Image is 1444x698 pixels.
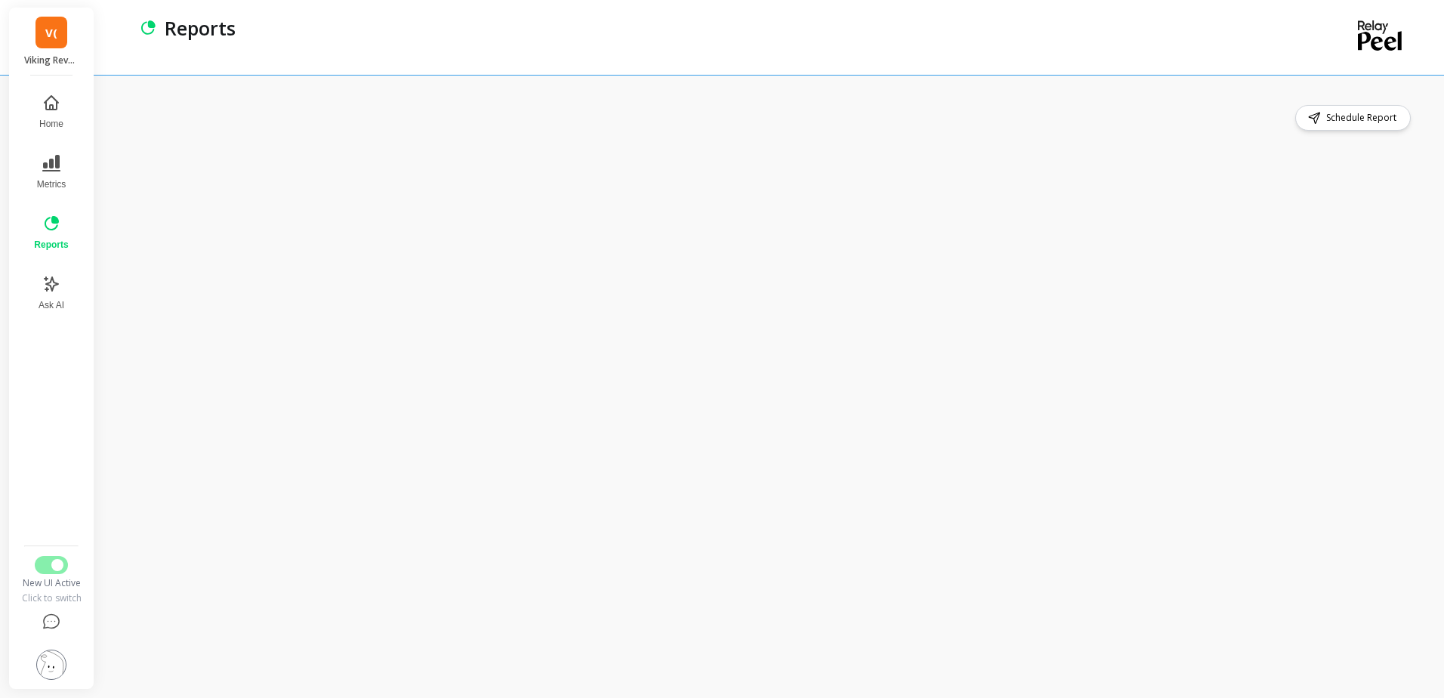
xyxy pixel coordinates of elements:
[45,24,57,42] span: V(
[19,592,83,604] div: Click to switch
[25,85,77,139] button: Home
[24,54,79,66] p: Viking Revolution (Essor)
[36,650,66,680] img: profile picture
[25,205,77,260] button: Reports
[25,145,77,199] button: Metrics
[35,556,68,574] button: Switch to Legacy UI
[34,239,68,251] span: Reports
[1326,110,1401,125] span: Schedule Report
[37,178,66,190] span: Metrics
[19,641,83,689] button: Settings
[39,118,63,130] span: Home
[25,266,77,320] button: Ask AI
[39,299,64,311] span: Ask AI
[19,577,83,589] div: New UI Active
[165,15,236,41] p: Reports
[19,604,83,641] button: Help
[1295,105,1411,131] button: Schedule Report
[127,143,1414,668] iframe: Omni Embed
